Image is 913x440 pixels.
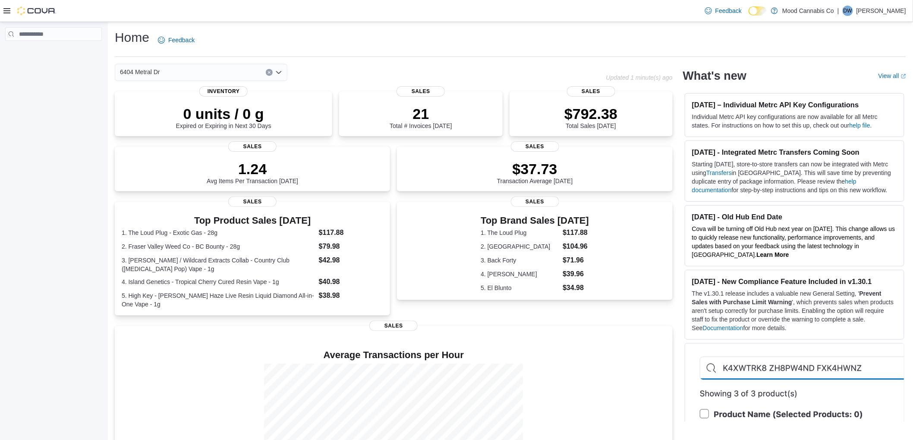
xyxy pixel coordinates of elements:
[850,122,870,129] a: help file
[749,6,767,16] input: Dark Mode
[122,256,315,273] dt: 3. [PERSON_NAME] / Wildcard Extracts Collab - Country Club ([MEDICAL_DATA] Pop) Vape - 1g
[319,255,384,265] dd: $42.98
[481,256,559,265] dt: 3. Back Forty
[122,291,315,309] dt: 5. High Key - [PERSON_NAME] Haze Live Resin Liquid Diamond All-in-One Vape - 1g
[692,100,897,109] h3: [DATE] – Individual Metrc API Key Configurations
[122,278,315,286] dt: 4. Island Genetics - Tropical Cherry Cured Resin Vape - 1g
[120,67,160,77] span: 6404 Metral Dr
[17,6,56,15] img: Cova
[397,86,445,97] span: Sales
[683,69,746,83] h2: What's new
[481,242,559,251] dt: 2. [GEOGRAPHIC_DATA]
[702,2,745,19] a: Feedback
[844,6,852,16] span: DW
[481,284,559,292] dt: 5. El Blunto
[878,72,906,79] a: View allExternal link
[207,160,298,184] div: Avg Items Per Transaction [DATE]
[168,36,195,44] span: Feedback
[511,197,559,207] span: Sales
[497,160,573,184] div: Transaction Average [DATE]
[703,325,743,331] a: Documentation
[122,228,315,237] dt: 1. The Loud Plug - Exotic Gas - 28g
[782,6,834,16] p: Mood Cannabis Co
[692,148,897,156] h3: [DATE] - Integrated Metrc Transfers Coming Soon
[692,160,897,194] p: Starting [DATE], store-to-store transfers can now be integrated with Metrc using in [GEOGRAPHIC_D...
[563,255,589,265] dd: $71.96
[266,69,273,76] button: Clear input
[481,228,559,237] dt: 1. The Loud Plug
[563,241,589,252] dd: $104.96
[275,69,282,76] button: Open list of options
[5,43,102,63] nav: Complex example
[481,270,559,278] dt: 4. [PERSON_NAME]
[319,277,384,287] dd: $40.98
[481,215,589,226] h3: Top Brand Sales [DATE]
[692,289,897,332] p: The v1.30.1 release includes a valuable new General Setting, ' ', which prevents sales when produ...
[715,6,742,15] span: Feedback
[228,197,277,207] span: Sales
[319,241,384,252] dd: $79.98
[319,228,384,238] dd: $117.88
[706,169,732,176] a: Transfers
[319,290,384,301] dd: $38.98
[390,105,452,129] div: Total # Invoices [DATE]
[122,350,666,360] h4: Average Transactions per Hour
[176,105,271,129] div: Expired or Expiring in Next 30 Days
[837,6,839,16] p: |
[176,105,271,122] p: 0 units / 0 g
[122,215,383,226] h3: Top Product Sales [DATE]
[563,269,589,279] dd: $39.96
[567,86,615,97] span: Sales
[390,105,452,122] p: 21
[511,141,559,152] span: Sales
[563,228,589,238] dd: $117.88
[692,112,897,130] p: Individual Metrc API key configurations are now available for all Metrc states. For instructions ...
[369,321,418,331] span: Sales
[843,6,853,16] div: Dan Worsnop
[497,160,573,178] p: $37.73
[901,74,906,79] svg: External link
[692,277,897,286] h3: [DATE] - New Compliance Feature Included in v1.30.1
[563,283,589,293] dd: $34.98
[756,251,789,258] a: Learn More
[564,105,617,129] div: Total Sales [DATE]
[122,242,315,251] dt: 2. Fraser Valley Weed Co - BC Bounty - 28g
[228,141,277,152] span: Sales
[692,212,897,221] h3: [DATE] - Old Hub End Date
[154,31,198,49] a: Feedback
[606,74,673,81] p: Updated 1 minute(s) ago
[692,225,895,258] span: Cova will be turning off Old Hub next year on [DATE]. This change allows us to quickly release ne...
[856,6,906,16] p: [PERSON_NAME]
[199,86,248,97] span: Inventory
[207,160,298,178] p: 1.24
[564,105,617,122] p: $792.38
[115,29,149,46] h1: Home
